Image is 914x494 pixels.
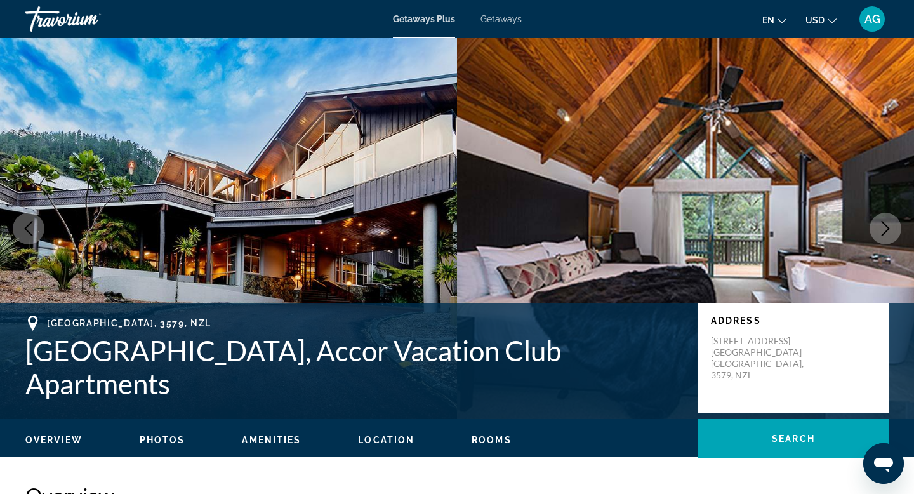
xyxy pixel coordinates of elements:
button: Location [358,434,414,446]
button: Overview [25,434,83,446]
button: Next image [870,213,901,244]
button: User Menu [856,6,889,32]
button: Search [698,419,889,458]
span: AG [864,13,880,25]
span: Overview [25,435,83,445]
span: Photos [140,435,185,445]
h1: [GEOGRAPHIC_DATA], Accor Vacation Club Apartments [25,334,685,400]
span: [GEOGRAPHIC_DATA], 3579, NZL [47,318,211,328]
iframe: Button to launch messaging window [863,443,904,484]
a: Travorium [25,3,152,36]
a: Getaways Plus [393,14,455,24]
span: USD [805,15,825,25]
span: Rooms [472,435,512,445]
button: Photos [140,434,185,446]
p: Address [711,316,876,326]
span: Location [358,435,414,445]
span: Search [772,434,815,444]
button: Previous image [13,213,44,244]
button: Rooms [472,434,512,446]
span: Amenities [242,435,301,445]
button: Amenities [242,434,301,446]
span: en [762,15,774,25]
button: Change language [762,11,786,29]
button: Change currency [805,11,837,29]
p: [STREET_ADDRESS] [GEOGRAPHIC_DATA] [GEOGRAPHIC_DATA], 3579, NZL [711,335,812,381]
a: Getaways [480,14,522,24]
